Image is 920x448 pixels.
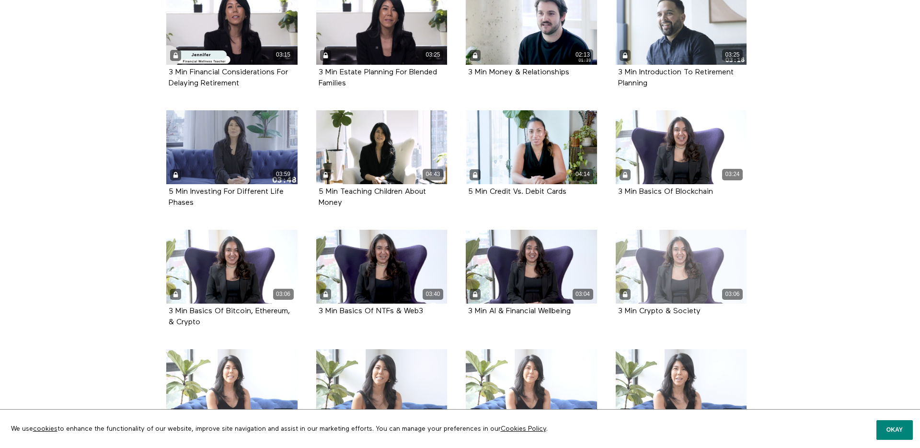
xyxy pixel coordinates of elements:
[423,289,443,300] div: 03:40
[722,169,743,180] div: 03:24
[166,349,298,423] a: 3 Min Investment Location 03:21
[166,110,298,184] a: 5 Min Investing For Different Life Phases 03:59
[722,49,743,60] div: 03:25
[501,425,546,432] a: Cookies Policy
[616,349,747,423] a: 3 Min Capital Gains & Losses 03:08
[618,69,734,87] a: 3 Min Introduction To Retirement Planning
[722,289,743,300] div: 03:06
[273,289,294,300] div: 03:06
[33,425,57,432] a: cookies
[573,408,593,419] div: 02:53
[319,69,437,87] a: 3 Min Estate Planning For Blended Families
[618,188,713,196] strong: 3 Min Basics Of Blockchain
[618,188,713,195] a: 3 Min Basics Of Blockchain
[169,69,288,87] a: 3 Min Financial Considerations For Delaying Retirement
[616,230,747,304] a: 3 Min Crypto & Society 03:06
[573,49,593,60] div: 02:13
[573,289,593,300] div: 03:04
[169,188,284,207] strong: 5 Min Investing For Different Life Phases
[876,420,913,439] button: Okay
[618,307,701,315] strong: 3 Min Crypto & Society
[273,49,294,60] div: 03:15
[319,188,426,207] strong: 5 Min Teaching Children About Money
[273,169,294,180] div: 03:59
[468,188,566,196] strong: 5 Min Credit Vs. Debit Cards
[169,188,284,206] a: 5 Min Investing For Different Life Phases
[616,110,747,184] a: 3 Min Basics Of Blockchain 03:24
[316,110,448,184] a: 5 Min Teaching Children About Money 04:43
[722,408,743,419] div: 03:08
[466,230,597,304] a: 3 Min AI & Financial Wellbeing 03:04
[319,188,426,206] a: 5 Min Teaching Children About Money
[319,307,423,315] strong: 3 Min Basics Of NTFs & Web3
[316,230,448,304] a: 3 Min Basics Of NTFs & Web3 03:40
[468,69,569,76] a: 3 Min Money & Relationships
[466,110,597,184] a: 5 Min Credit Vs. Debit Cards 04:14
[319,307,423,315] a: 3 Min Basics Of NTFs & Web3
[423,49,443,60] div: 03:25
[468,307,571,315] strong: 3 Min AI & Financial Wellbeing
[316,349,448,423] a: 3 Min Investment Myths 03:37
[468,307,571,315] a: 3 Min AI & Financial Wellbeing
[423,408,443,419] div: 03:37
[273,408,294,419] div: 03:21
[618,307,701,315] a: 3 Min Crypto & Society
[169,307,290,326] a: 3 Min Basics Of Bitcoin, Ethereum, & Crypto
[423,169,443,180] div: 04:43
[468,188,566,195] a: 5 Min Credit Vs. Debit Cards
[166,230,298,304] a: 3 Min Basics Of Bitcoin, Ethereum, & Crypto 03:06
[466,349,597,423] a: 3 Min Different Types Of Investment Income 02:53
[573,169,593,180] div: 04:14
[4,417,725,441] p: We use to enhance the functionality of our website, improve site navigation and assist in our mar...
[169,307,290,326] strong: 3 Min Basics Of Bitcoin, Ethereum, & Crypto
